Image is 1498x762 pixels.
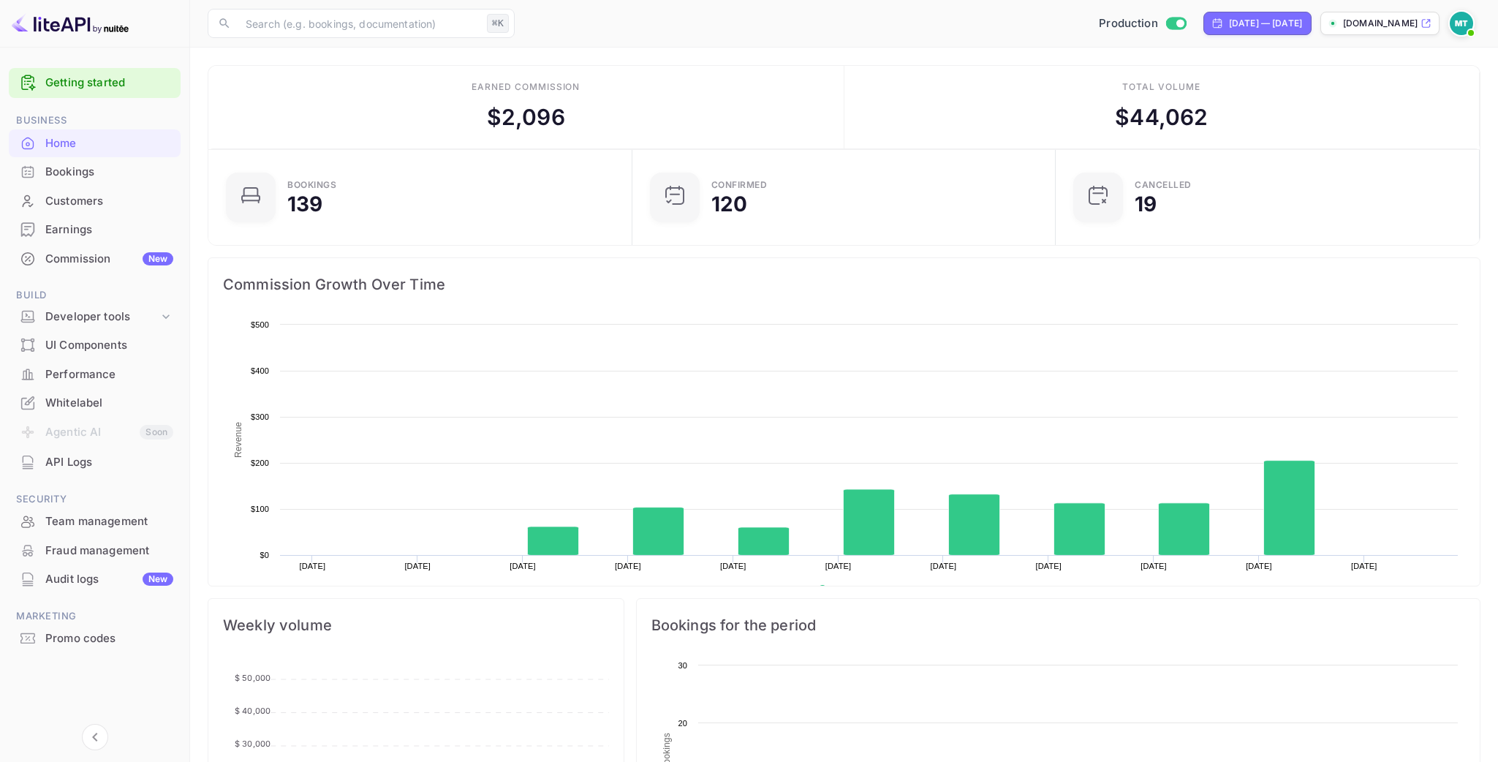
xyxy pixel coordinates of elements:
div: API Logs [45,454,173,471]
div: Team management [45,513,173,530]
div: Home [45,135,173,152]
text: $100 [251,505,269,513]
div: Customers [9,187,181,216]
span: Commission Growth Over Time [223,273,1465,296]
a: CommissionNew [9,245,181,272]
span: Production [1099,15,1158,32]
text: [DATE] [720,562,746,570]
input: Search (e.g. bookings, documentation) [237,9,481,38]
div: Team management [9,508,181,536]
text: Revenue [233,422,243,458]
div: CANCELLED [1135,181,1192,189]
div: Total volume [1122,80,1200,94]
text: [DATE] [931,562,957,570]
div: $ 2,096 [487,101,565,134]
button: Collapse navigation [82,724,108,750]
div: Customers [45,193,173,210]
div: UI Components [45,337,173,354]
div: 139 [287,194,322,214]
div: API Logs [9,448,181,477]
div: Getting started [9,68,181,98]
div: Bookings [287,181,336,189]
a: Getting started [45,75,173,91]
div: Home [9,129,181,158]
div: Confirmed [711,181,768,189]
div: Earnings [9,216,181,244]
text: [DATE] [825,562,852,570]
div: New [143,252,173,265]
tspan: $ 40,000 [235,706,271,716]
a: Home [9,129,181,156]
a: Bookings [9,158,181,185]
a: Promo codes [9,625,181,652]
text: $400 [251,366,269,375]
div: Promo codes [45,630,173,647]
div: Promo codes [9,625,181,653]
div: 19 [1135,194,1157,214]
div: $ 44,062 [1115,101,1208,134]
a: Customers [9,187,181,214]
a: Performance [9,361,181,388]
div: Switch to Sandbox mode [1093,15,1192,32]
div: ⌘K [487,14,509,33]
div: New [143,573,173,586]
text: $0 [260,551,269,559]
div: Developer tools [9,304,181,330]
div: UI Components [9,331,181,360]
span: Marketing [9,608,181,625]
span: Business [9,113,181,129]
span: Bookings for the period [651,614,1465,637]
div: 120 [711,194,747,214]
text: 30 [678,661,687,670]
span: Build [9,287,181,303]
a: UI Components [9,331,181,358]
div: Whitelabel [9,389,181,418]
text: Revenue [832,585,869,595]
a: Fraud management [9,537,181,564]
img: Marcin Teodoru [1450,12,1473,35]
div: Performance [45,366,173,383]
tspan: $ 30,000 [235,739,271,749]
text: [DATE] [510,562,536,570]
p: [DOMAIN_NAME] [1343,17,1418,30]
div: Developer tools [45,309,159,325]
div: Audit logsNew [9,565,181,594]
text: [DATE] [1351,562,1377,570]
a: API Logs [9,448,181,475]
div: Whitelabel [45,395,173,412]
text: [DATE] [615,562,641,570]
div: Performance [9,361,181,389]
text: $300 [251,412,269,421]
a: Earnings [9,216,181,243]
div: Audit logs [45,571,173,588]
div: Commission [45,251,173,268]
div: Fraud management [45,543,173,559]
div: CommissionNew [9,245,181,274]
text: [DATE] [1140,562,1167,570]
div: [DATE] — [DATE] [1229,17,1302,30]
a: Audit logsNew [9,565,181,592]
text: $500 [251,320,269,329]
div: Fraud management [9,537,181,565]
tspan: $ 50,000 [235,673,271,683]
div: Earnings [45,222,173,238]
text: [DATE] [300,562,326,570]
text: [DATE] [1246,562,1272,570]
div: Earned commission [472,80,580,94]
img: LiteAPI logo [12,12,129,35]
text: [DATE] [1035,562,1062,570]
div: Bookings [9,158,181,186]
text: 20 [678,719,687,728]
a: Whitelabel [9,389,181,416]
text: [DATE] [404,562,431,570]
text: $200 [251,459,269,467]
a: Team management [9,508,181,535]
span: Security [9,491,181,508]
span: Weekly volume [223,614,609,637]
div: Bookings [45,164,173,181]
